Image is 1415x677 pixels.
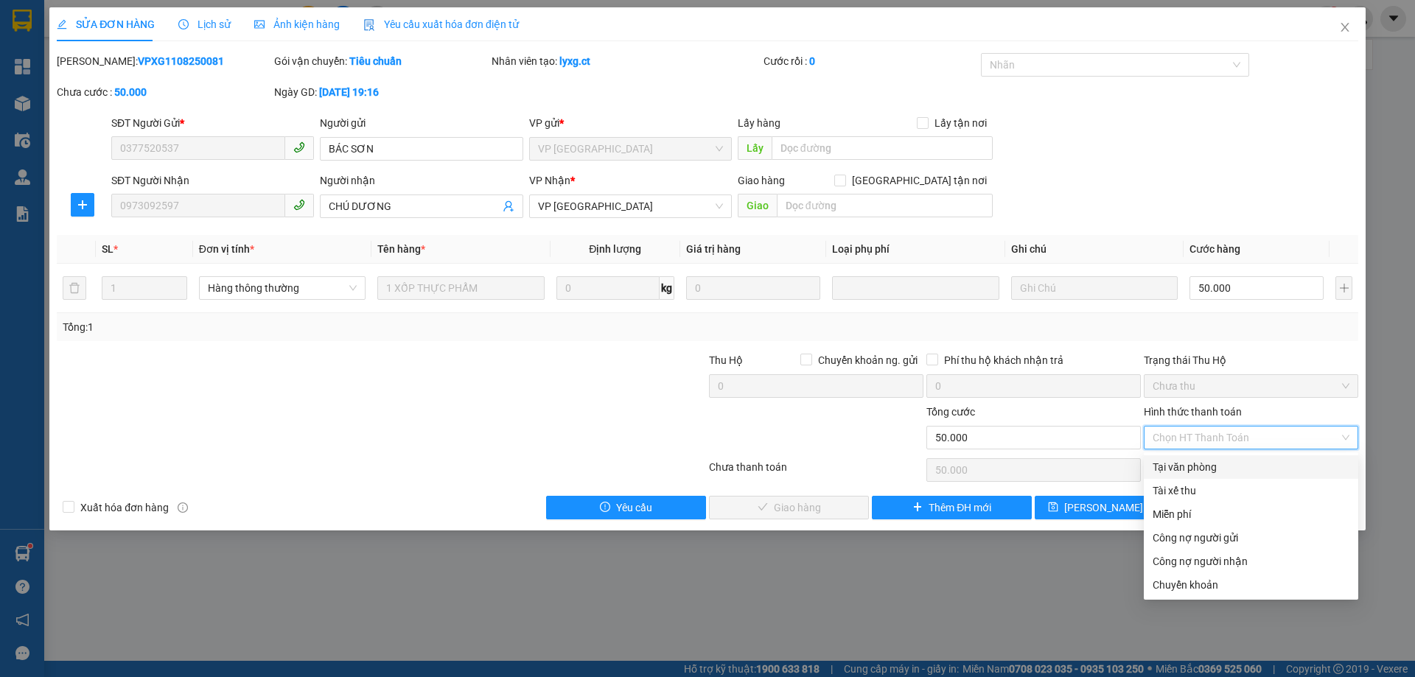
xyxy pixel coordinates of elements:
[503,200,514,212] span: user-add
[764,53,978,69] div: Cước rồi :
[363,18,519,30] span: Yêu cầu xuất hóa đơn điện tử
[111,115,314,131] div: SĐT Người Gửi
[616,499,652,516] span: Yêu cầu
[63,276,86,300] button: delete
[600,502,610,513] span: exclamation-circle
[293,199,305,211] span: phone
[178,502,188,513] span: info-circle
[274,84,489,100] div: Ngày GD:
[1153,506,1349,522] div: Miễn phí
[319,86,379,98] b: [DATE] 19:16
[1339,21,1351,33] span: close
[777,194,993,217] input: Dọc đường
[809,55,815,67] b: 0
[363,19,375,31] img: icon
[738,175,785,186] span: Giao hàng
[63,319,546,335] div: Tổng: 1
[320,172,523,189] div: Người nhận
[1335,276,1352,300] button: plus
[178,19,189,29] span: clock-circle
[846,172,993,189] span: [GEOGRAPHIC_DATA] tận nơi
[1153,530,1349,546] div: Công nợ người gửi
[812,352,923,368] span: Chuyển khoản ng. gửi
[872,496,1032,519] button: plusThêm ĐH mới
[1144,550,1358,573] div: Cước gửi hàng sẽ được ghi vào công nợ của người nhận
[57,53,271,69] div: [PERSON_NAME]:
[111,172,314,189] div: SĐT Người Nhận
[1341,433,1350,442] span: close-circle
[274,53,489,69] div: Gói vận chuyển:
[538,195,723,217] span: VP Mỹ Đình
[114,86,147,98] b: 50.000
[738,136,772,160] span: Lấy
[1144,352,1358,368] div: Trạng thái Thu Hộ
[102,243,113,255] span: SL
[826,235,1005,264] th: Loại phụ phí
[1005,235,1184,264] th: Ghi chú
[709,354,743,366] span: Thu Hộ
[199,243,254,255] span: Đơn vị tính
[74,499,175,516] span: Xuất hóa đơn hàng
[772,136,993,160] input: Dọc đường
[1035,496,1195,519] button: save[PERSON_NAME] thay đổi
[1064,499,1182,516] span: [PERSON_NAME] thay đổi
[1144,406,1242,418] label: Hình thức thanh toán
[926,406,975,418] span: Tổng cước
[57,84,271,100] div: Chưa cước :
[1324,7,1366,49] button: Close
[738,117,780,129] span: Lấy hàng
[589,243,641,255] span: Định lượng
[377,243,425,255] span: Tên hàng
[1153,483,1349,499] div: Tài xế thu
[529,115,732,131] div: VP gửi
[178,18,231,30] span: Lịch sử
[538,138,723,160] span: VP Xuân Giang
[709,496,869,519] button: checkGiao hàng
[1153,427,1349,449] span: Chọn HT Thanh Toán
[546,496,706,519] button: exclamation-circleYêu cầu
[492,53,761,69] div: Nhân viên tạo:
[1153,459,1349,475] div: Tại văn phòng
[320,115,523,131] div: Người gửi
[929,115,993,131] span: Lấy tận nơi
[559,55,590,67] b: lyxg.ct
[1144,526,1358,550] div: Cước gửi hàng sẽ được ghi vào công nợ của người gửi
[1153,577,1349,593] div: Chuyển khoản
[660,276,674,300] span: kg
[293,141,305,153] span: phone
[138,55,224,67] b: VPXG1108250081
[1011,276,1178,300] input: Ghi Chú
[57,18,155,30] span: SỬA ĐƠN HÀNG
[57,19,67,29] span: edit
[254,19,265,29] span: picture
[1153,375,1349,397] span: Chưa thu
[254,18,340,30] span: Ảnh kiện hàng
[912,502,923,513] span: plus
[707,459,925,485] div: Chưa thanh toán
[529,175,570,186] span: VP Nhận
[1048,502,1058,513] span: save
[377,276,544,300] input: VD: Bàn, Ghế
[349,55,402,67] b: Tiêu chuẩn
[1189,243,1240,255] span: Cước hàng
[738,194,777,217] span: Giao
[686,243,741,255] span: Giá trị hàng
[938,352,1069,368] span: Phí thu hộ khách nhận trả
[208,277,357,299] span: Hàng thông thường
[71,199,94,211] span: plus
[71,193,94,217] button: plus
[686,276,820,300] input: 0
[1153,553,1349,569] div: Công nợ người nhận
[929,499,991,516] span: Thêm ĐH mới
